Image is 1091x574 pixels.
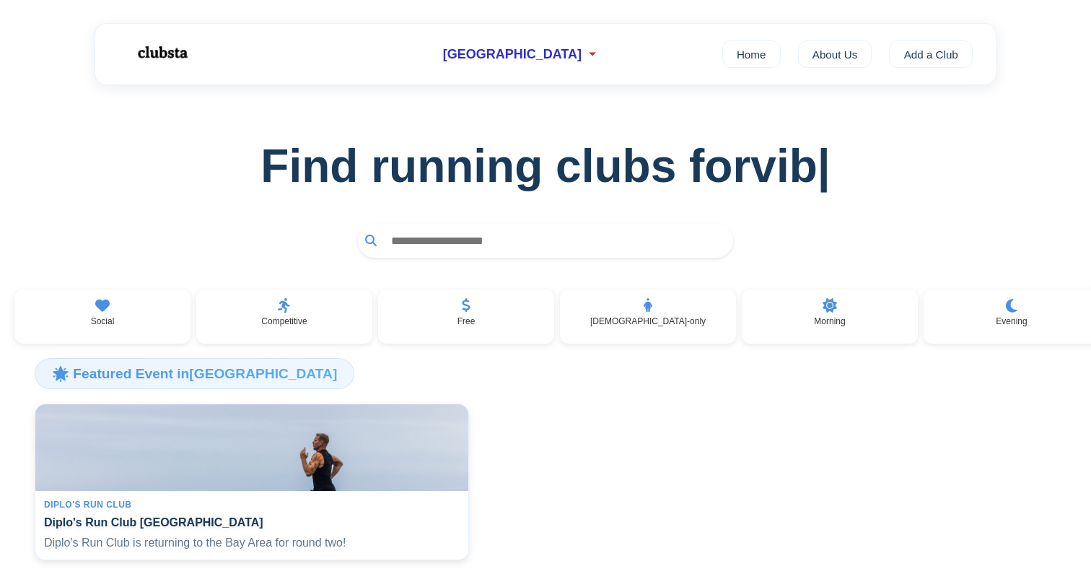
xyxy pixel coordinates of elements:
img: Diplo's Run Club San Francisco [35,404,468,491]
a: About Us [798,40,872,68]
p: Competitive [261,316,307,326]
p: Social [91,316,115,326]
p: Diplo's Run Club is returning to the Bay Area for round two! [44,535,460,551]
h3: 🌟 Featured Event in [GEOGRAPHIC_DATA] [35,358,354,388]
a: Add a Club [889,40,973,68]
span: [GEOGRAPHIC_DATA] [443,47,582,62]
span: vib [750,139,830,193]
p: Free [457,316,476,326]
span: | [818,140,831,192]
p: Evening [996,316,1027,326]
h4: Diplo's Run Club [GEOGRAPHIC_DATA] [44,516,460,529]
img: Logo [118,35,205,71]
div: Diplo's Run Club [44,500,460,510]
a: Home [722,40,781,68]
h1: Find running clubs for [23,139,1068,193]
p: [DEMOGRAPHIC_DATA]-only [590,316,706,326]
p: Morning [814,316,845,326]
